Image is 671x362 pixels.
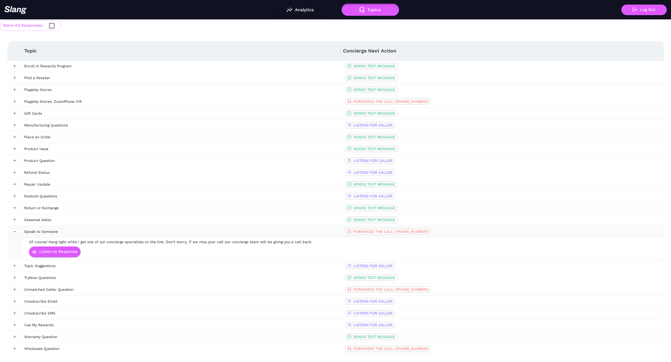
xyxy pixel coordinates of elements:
[353,88,395,92] span: SENDS TEXT MESSAGE
[353,64,395,68] span: SENDS TEXT MESSAGE
[353,218,395,222] span: SENDS TEXT MESSAGE
[348,322,351,328] span: retweet
[348,63,351,69] span: message
[12,287,17,292] button: Expand row
[12,99,17,104] button: Expand row
[12,170,17,175] button: Expand row
[12,123,17,127] button: Expand row
[353,147,395,151] span: SENDS TEXT MESSAGE
[348,346,351,352] span: customer-service
[12,323,17,327] button: Expand row
[12,264,17,268] button: Expand row
[24,263,340,269] div: Topic Suggestions
[12,311,17,315] button: Expand row
[348,122,351,128] span: retweet
[348,287,351,293] span: customer-service
[342,4,399,16] button: Topics
[353,159,392,163] span: LISTENS FOR CALLER
[12,135,17,139] button: Expand row
[12,299,17,303] button: Expand row
[348,217,351,223] span: message
[12,194,17,198] button: Expand row
[272,7,329,12] a: Analytics
[12,182,17,186] button: Expand row
[348,205,351,211] span: message
[12,276,17,280] button: Expand row
[12,230,17,234] button: Collapse row
[353,135,395,139] span: SENDS TEXT MESSAGE
[12,206,17,210] button: Expand row
[348,181,351,187] span: message
[353,264,392,268] span: LISTENS FOR CALLER
[353,230,428,234] span: FORWARDS THE CALL: [PHONE_NUMBER]
[24,99,340,105] div: Flagship Stores: ZoomPhone IVR
[353,287,428,292] span: FORWARDS THE CALL: [PHONE_NUMBER]
[24,181,340,187] div: Repair Update
[24,346,340,352] div: Wholesale Question
[24,287,340,293] div: Unmatched Caller Question
[12,111,17,116] button: Expand row
[348,298,351,304] span: retweet
[353,335,395,339] span: SENDS TEXT MESSAGE
[353,347,428,351] span: FORWARDS THE CALL: [PHONE_NUMBER]
[348,334,351,340] span: message
[348,99,351,105] span: customer-service
[24,193,340,199] div: Restock Questions
[348,193,351,199] span: retweet
[24,229,340,235] div: Speak to Someone
[12,218,17,222] button: Expand row
[24,217,340,223] div: Seasonal Sales
[353,194,392,198] span: LISTENS FOR CALLER
[353,170,392,175] span: LISTENS FOR CALLER
[24,275,340,281] div: TryNow Questions
[348,263,351,269] span: retweet
[348,229,351,235] span: customer-service
[24,158,340,164] div: Product Question
[12,347,17,351] button: Expand row
[353,182,395,186] span: SENDS TEXT MESSAGE
[353,323,392,327] span: LISTENS FOR CALLER
[24,322,340,328] div: Use My Rewards
[24,75,340,81] div: Find a Retailer
[353,123,392,127] span: LISTENS FOR CALLER
[348,146,351,152] span: message
[24,146,340,152] div: Product Issue
[353,299,392,303] span: LISTENS FOR CALLER
[24,169,340,176] div: Refund Status
[353,311,392,315] span: LISTENS FOR CALLER
[22,41,341,61] th: Topic
[24,334,340,340] div: Warranty Question
[29,240,312,244] span: Of course! Hang tight while I get one of our concierge specialists on the line. Don't worry, if w...
[353,111,395,116] span: SENDS TEXT MESSAGE
[24,63,340,69] div: Enroll in Rewards Program
[272,4,329,16] button: Analytics
[353,76,395,80] span: SENDS TEXT MESSAGE
[353,276,395,280] span: SENDS TEXT MESSAGE
[353,206,395,210] span: SENDS TEXT MESSAGE
[12,64,17,68] button: Expand row
[12,88,17,92] button: Expand row
[348,75,351,81] span: message
[24,134,340,140] div: Place an Order
[24,110,340,116] div: Gift Cards
[348,110,351,116] span: message
[348,275,351,281] span: message
[12,147,17,151] button: Expand row
[348,134,351,140] span: message
[4,6,27,14] img: 623511267c55cb56e2f2a487_logo2.png
[29,246,81,257] button: Listen to Response
[353,99,428,104] span: FORWARDS THE CALL: [PHONE_NUMBER]
[12,76,17,80] button: Expand row
[341,41,659,61] th: Concierge Next Action
[24,87,340,93] div: Flagship Stores
[24,122,340,128] div: Manufacturing Questions
[348,169,351,176] span: retweet
[348,158,351,164] span: retweet
[24,205,340,211] div: Return or Exchange
[24,310,340,316] div: Unsubscribe SMS
[24,298,340,304] div: Unsubscribe Email
[348,310,351,316] span: retweet
[12,335,17,339] button: Expand row
[348,87,351,93] span: message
